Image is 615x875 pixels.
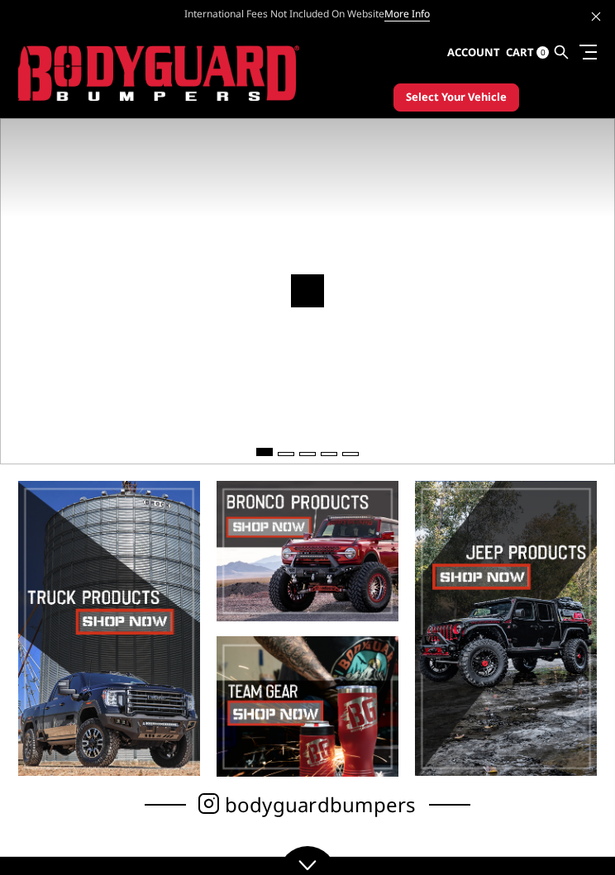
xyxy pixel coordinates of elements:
button: Select Your Vehicle [393,83,519,112]
button: 2 of 5 [278,452,294,456]
button: 3 of 5 [299,452,316,456]
button: 4 of 5 [321,452,337,456]
span: Cart [506,45,534,59]
button: 5 of 5 [342,452,359,456]
a: Click to Down [279,846,336,875]
button: 1 of 5 [256,448,273,456]
a: More Info [384,7,430,21]
span: 0 [536,46,549,59]
a: Account [447,31,500,75]
a: Cart 0 [506,31,549,75]
span: Account [447,45,500,59]
img: BODYGUARD BUMPERS [18,45,299,101]
span: Select Your Vehicle [406,89,507,106]
span: bodyguardbumpers [225,796,417,813]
